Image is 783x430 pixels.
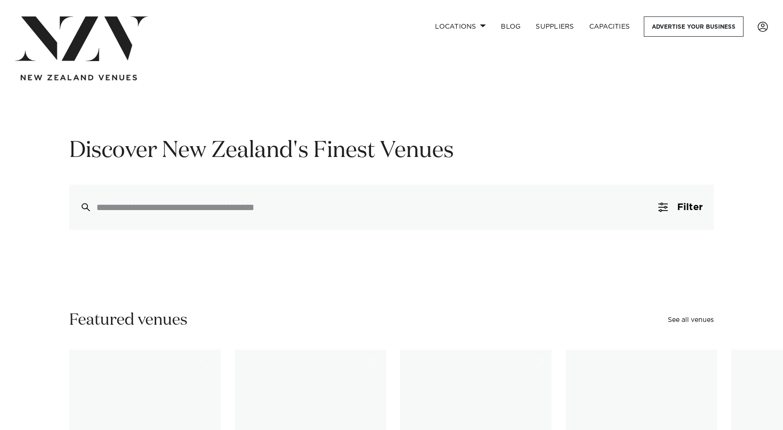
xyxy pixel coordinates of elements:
img: nzv-logo.png [15,16,148,61]
h1: Discover New Zealand's Finest Venues [69,136,714,166]
h2: Featured venues [69,310,188,331]
a: SUPPLIERS [528,16,581,37]
a: Locations [427,16,493,37]
a: Capacities [582,16,638,37]
a: BLOG [493,16,528,37]
img: new-zealand-venues-text.png [21,75,137,81]
a: Advertise your business [644,16,743,37]
button: Filter [647,185,714,230]
a: See all venues [668,317,714,323]
span: Filter [677,203,703,212]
